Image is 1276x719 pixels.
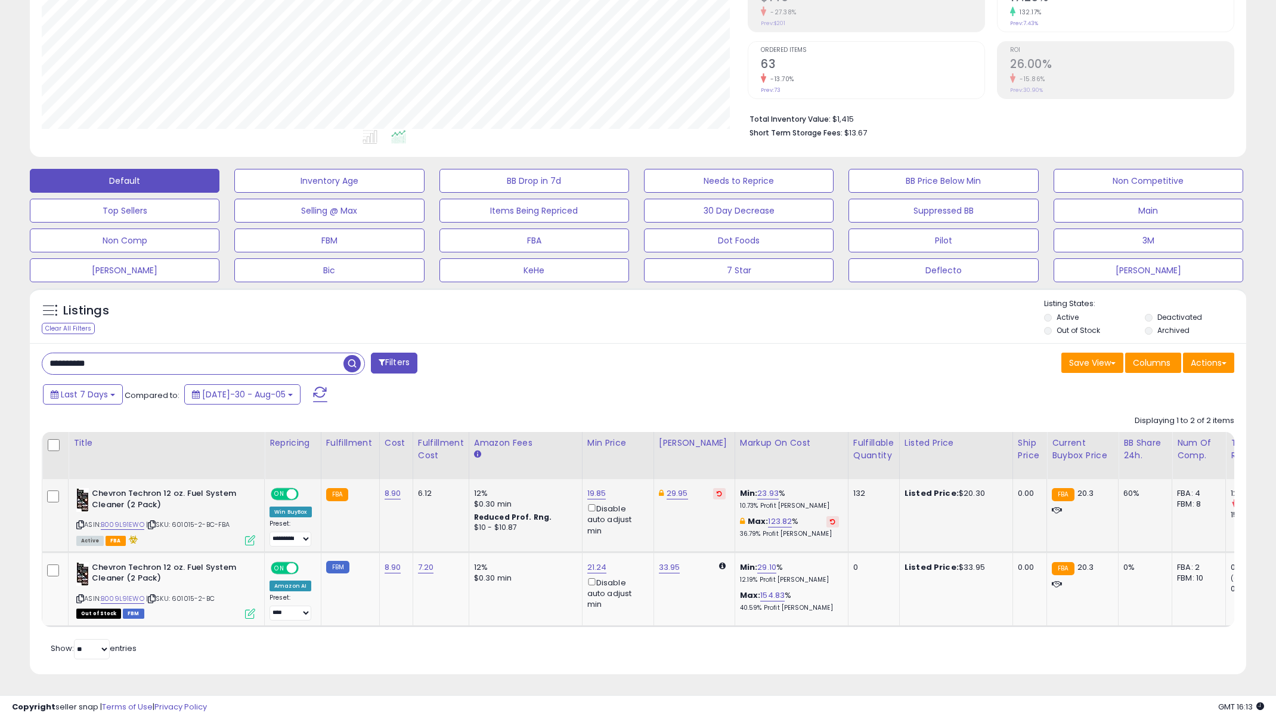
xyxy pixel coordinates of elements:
[92,488,237,513] b: Chevron Techron 12 oz. Fuel System Cleaner (2 Pack)
[125,390,179,401] span: Compared to:
[1177,499,1216,510] div: FBM: 8
[848,258,1038,282] button: Deflecto
[234,199,424,223] button: Selling @ Max
[740,590,839,612] div: %
[848,229,1038,252] button: Pilot
[326,561,349,573] small: FBM
[61,388,108,400] span: Last 7 Days
[418,488,460,499] div: 6.12
[757,561,776,573] a: 29.10
[297,563,316,573] span: OFF
[768,516,792,527] a: 123.82
[853,488,890,499] div: 132
[1135,415,1234,427] div: Displaying 1 to 2 of 2 items
[848,199,1038,223] button: Suppressed BB
[474,437,577,449] div: Amazon Fees
[740,590,761,601] b: Max:
[766,8,797,17] small: -27.38%
[439,169,629,193] button: BB Drop in 7d
[270,437,316,449] div: Repricing
[272,563,287,573] span: ON
[644,229,834,252] button: Dot Foods
[439,229,629,252] button: FBA
[234,169,424,193] button: Inventory Age
[740,487,758,499] b: Min:
[644,199,834,223] button: 30 Day Decrease
[1123,488,1163,499] div: 60%
[1015,75,1045,84] small: -15.86%
[740,516,839,538] div: %
[418,437,464,462] div: Fulfillment Cost
[740,561,758,573] b: Min:
[30,199,219,223] button: Top Sellers
[905,561,959,573] b: Listed Price:
[1010,57,1234,73] h2: 26.00%
[30,229,219,252] button: Non Comp
[202,388,286,400] span: [DATE]-30 - Aug-05
[587,502,645,536] div: Disable auto adjust min
[76,562,255,618] div: ASIN:
[474,512,552,522] b: Reduced Prof. Rng.
[740,502,839,510] p: 10.73% Profit [PERSON_NAME]
[740,576,839,584] p: 12.19% Profit [PERSON_NAME]
[587,561,607,573] a: 21.24
[12,701,55,712] strong: Copyright
[659,437,730,449] div: [PERSON_NAME]
[761,57,984,73] h2: 63
[418,561,434,573] a: 7.20
[1054,258,1243,282] button: [PERSON_NAME]
[73,437,259,449] div: Title
[905,437,1008,449] div: Listed Price
[270,594,312,621] div: Preset:
[1123,437,1167,462] div: BB Share 24h.
[740,562,839,584] div: %
[92,562,237,587] b: Chevron Techron 12 oz. Fuel System Cleaner (2 Pack)
[101,594,144,604] a: B009L91EWO
[234,229,424,252] button: FBM
[1018,562,1037,573] div: 0.00
[385,487,401,499] a: 8.90
[848,169,1038,193] button: BB Price Below Min
[1218,701,1264,712] span: 2025-08-13 16:13 GMT
[51,643,137,654] span: Show: entries
[76,536,104,546] span: All listings currently available for purchase on Amazon
[1061,353,1123,373] button: Save View
[760,590,785,601] a: 154.83
[761,87,781,94] small: Prev: 73
[385,561,401,573] a: 8.90
[101,520,144,530] a: B009L91EWO
[757,487,779,499] a: 23.93
[272,489,287,499] span: ON
[1133,357,1170,369] span: Columns
[146,594,215,603] span: | SKU: 601015-2-BC
[270,507,312,517] div: Win BuyBox
[12,702,207,713] div: seller snap | |
[1177,573,1216,584] div: FBM: 10
[1010,87,1043,94] small: Prev: 30.90%
[1157,312,1202,322] label: Deactivated
[371,353,417,374] button: Filters
[1010,20,1038,27] small: Prev: 7.43%
[102,701,153,712] a: Terms of Use
[1123,562,1163,573] div: 0%
[853,562,890,573] div: 0
[146,520,230,529] span: | SKU: 601015-2-BC-FBA
[63,303,109,319] h5: Listings
[644,258,834,282] button: 7 Star
[740,437,843,449] div: Markup on Cost
[1054,229,1243,252] button: 3M
[740,530,839,538] p: 36.79% Profit [PERSON_NAME]
[270,581,311,591] div: Amazon AI
[1231,573,1247,583] small: (0%)
[126,535,138,544] i: hazardous material
[297,489,316,499] span: OFF
[474,488,573,499] div: 12%
[1052,488,1074,501] small: FBA
[184,384,301,405] button: [DATE]-30 - Aug-05
[1057,325,1100,335] label: Out of Stock
[740,604,839,612] p: 40.59% Profit [PERSON_NAME]
[905,487,959,499] b: Listed Price:
[154,701,207,712] a: Privacy Policy
[740,488,839,510] div: %
[1125,353,1181,373] button: Columns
